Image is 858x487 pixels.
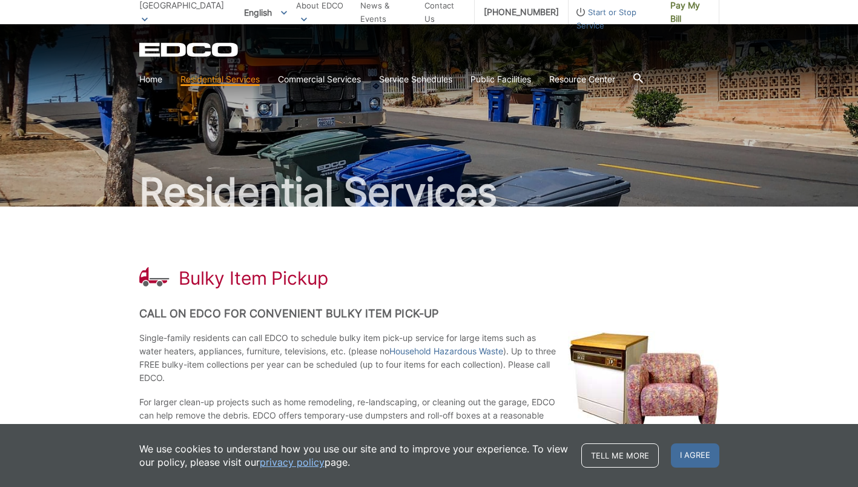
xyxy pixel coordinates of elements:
a: privacy policy [260,456,325,469]
h2: Call on EDCO for Convenient Bulky Item Pick-up [139,307,719,320]
a: Household Hazardous Waste [389,345,503,358]
span: English [235,2,296,22]
a: Commercial Services [278,73,361,86]
a: Public Facilities [470,73,531,86]
img: Dishwasher, television and chair [568,331,719,431]
a: Service Schedules [379,73,452,86]
span: I agree [671,443,719,468]
p: Single-family residents can call EDCO to schedule bulky item pick-up service for large items such... [139,331,719,385]
a: EDCD logo. Return to the homepage. [139,42,240,57]
p: We use cookies to understand how you use our site and to improve your experience. To view our pol... [139,442,569,469]
a: Resource Center [549,73,615,86]
a: Contact EDCO [159,422,216,436]
p: For larger clean-up projects such as home remodeling, re-landscaping, or cleaning out the garage,... [139,396,719,436]
h1: Bulky Item Pickup [179,267,328,289]
a: Residential Services [180,73,260,86]
a: Home [139,73,162,86]
h2: Residential Services [139,173,719,211]
a: Tell me more [581,443,659,468]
